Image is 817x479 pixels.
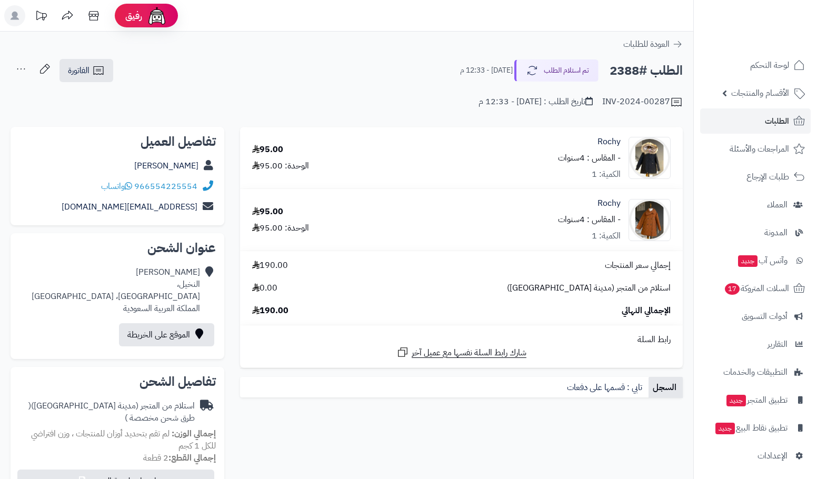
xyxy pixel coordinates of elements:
[168,452,216,464] strong: إجمالي القطع:
[700,136,811,162] a: المراجعات والأسئلة
[700,108,811,134] a: الطلبات
[252,206,283,218] div: 95.00
[252,260,288,272] span: 190.00
[737,253,788,268] span: وآتس آب
[700,53,811,78] a: لوحة التحكم
[507,282,671,294] span: استلام من المتجر (مدينة [GEOGRAPHIC_DATA])
[252,144,283,156] div: 95.00
[119,323,214,346] a: الموقع على الخريطة
[629,137,670,179] img: 1757689087-02033d0e-b9f8-41c2-9d1d-d747414bdd0e-90x90.jpg
[252,305,288,317] span: 190.00
[700,304,811,329] a: أدوات التسويق
[31,427,216,452] span: لم تقم بتحديد أوزان للمنتجات ، وزن افتراضي للكل 1 كجم
[412,347,526,359] span: شارك رابط السلة نفسها مع عميل آخر
[252,160,309,172] div: الوحدة: 95.00
[597,136,621,148] a: Rochy
[244,334,679,346] div: رابط السلة
[700,443,811,468] a: الإعدادات
[460,65,513,76] small: [DATE] - 12:33 م
[610,60,683,82] h2: الطلب #2388
[101,180,132,193] a: واتساب
[731,86,789,101] span: الأقسام والمنتجات
[514,59,599,82] button: تم استلام الطلب
[726,395,746,406] span: جديد
[125,9,142,22] span: رفيق
[738,255,758,267] span: جديد
[19,135,216,148] h2: تفاصيل العميل
[725,393,788,407] span: تطبيق المتجر
[700,192,811,217] a: العملاء
[563,377,649,398] a: تابي : قسمها على دفعات
[32,266,200,314] div: [PERSON_NAME] النخيل، [GEOGRAPHIC_DATA]، [GEOGRAPHIC_DATA] المملكة العربية السعودية
[700,360,811,385] a: التطبيقات والخدمات
[758,448,788,463] span: الإعدادات
[700,276,811,301] a: السلات المتروكة17
[68,64,89,77] span: الفاتورة
[622,305,671,317] span: الإجمالي النهائي
[725,283,740,295] span: 17
[723,365,788,380] span: التطبيقات والخدمات
[700,387,811,413] a: تطبيق المتجرجديد
[558,213,621,226] small: - المقاس : 4سنوات
[146,5,167,26] img: ai-face.png
[252,282,277,294] span: 0.00
[700,248,811,273] a: وآتس آبجديد
[602,96,683,108] div: INV-2024-00287
[597,197,621,209] a: Rochy
[623,38,670,51] span: العودة للطلبات
[592,168,621,181] div: الكمية: 1
[558,152,621,164] small: - المقاس : 4سنوات
[28,5,54,29] a: تحديثات المنصة
[649,377,683,398] a: السجل
[134,180,197,193] a: 966554225554
[724,281,789,296] span: السلات المتروكة
[715,423,735,434] span: جديد
[172,427,216,440] strong: إجمالي الوزن:
[768,337,788,352] span: التقارير
[750,58,789,73] span: لوحة التحكم
[19,375,216,388] h2: تفاصيل الشحن
[700,332,811,357] a: التقارير
[605,260,671,272] span: إجمالي سعر المنتجات
[742,309,788,324] span: أدوات التسويق
[767,197,788,212] span: العملاء
[623,38,683,51] a: العودة للطلبات
[700,415,811,441] a: تطبيق نقاط البيعجديد
[143,452,216,464] small: 2 قطعة
[252,222,309,234] div: الوحدة: 95.00
[700,220,811,245] a: المدونة
[629,199,670,241] img: 1757689466-b0cd4f24-f966-4e8d-82c1-1165f74a0669-90x90.jpg
[19,400,195,424] div: استلام من المتجر (مدينة [GEOGRAPHIC_DATA])
[62,201,197,213] a: [EMAIL_ADDRESS][DOMAIN_NAME]
[765,114,789,128] span: الطلبات
[28,400,195,424] span: ( طرق شحن مخصصة )
[59,59,113,82] a: الفاتورة
[134,159,198,172] a: [PERSON_NAME]
[746,169,789,184] span: طلبات الإرجاع
[19,242,216,254] h2: عنوان الشحن
[700,164,811,189] a: طلبات الإرجاع
[764,225,788,240] span: المدونة
[592,230,621,242] div: الكمية: 1
[396,346,526,359] a: شارك رابط السلة نفسها مع عميل آخر
[730,142,789,156] span: المراجعات والأسئلة
[714,421,788,435] span: تطبيق نقاط البيع
[479,96,593,108] div: تاريخ الطلب : [DATE] - 12:33 م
